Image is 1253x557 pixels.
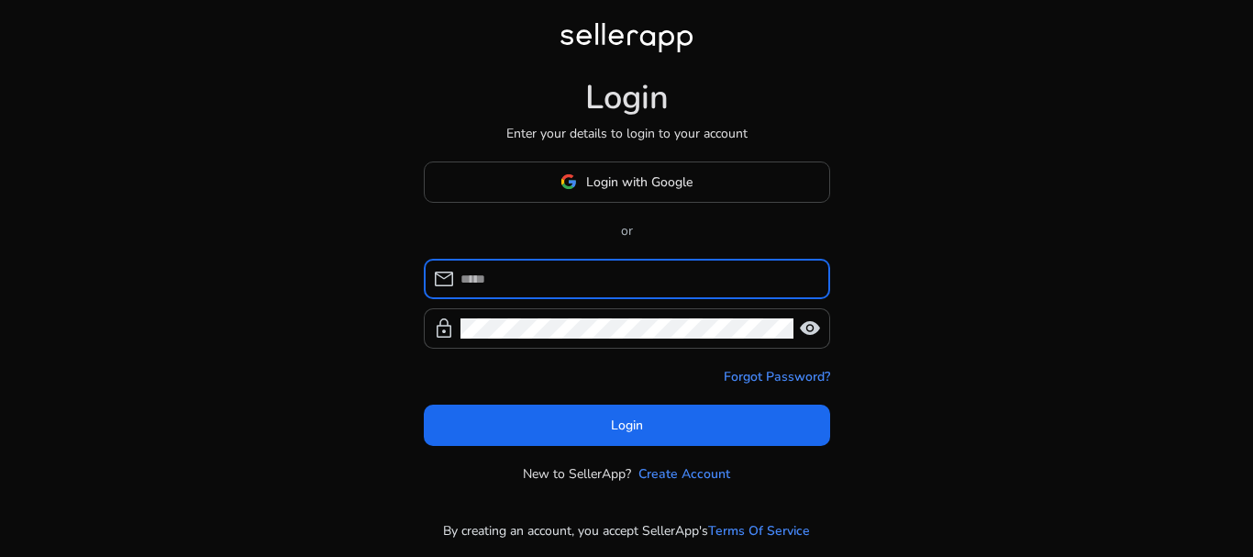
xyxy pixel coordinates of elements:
span: visibility [799,317,821,340]
span: mail [433,268,455,290]
a: Create Account [638,464,730,484]
p: Enter your details to login to your account [506,124,748,143]
h1: Login [585,78,669,117]
button: Login [424,405,830,446]
span: Login with Google [586,173,693,192]
p: New to SellerApp? [523,464,631,484]
button: Login with Google [424,162,830,203]
img: google-logo.svg [560,173,577,190]
a: Forgot Password? [724,367,830,386]
a: Terms Of Service [708,521,810,540]
span: Login [611,416,643,435]
span: lock [433,317,455,340]
p: or [424,221,830,240]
